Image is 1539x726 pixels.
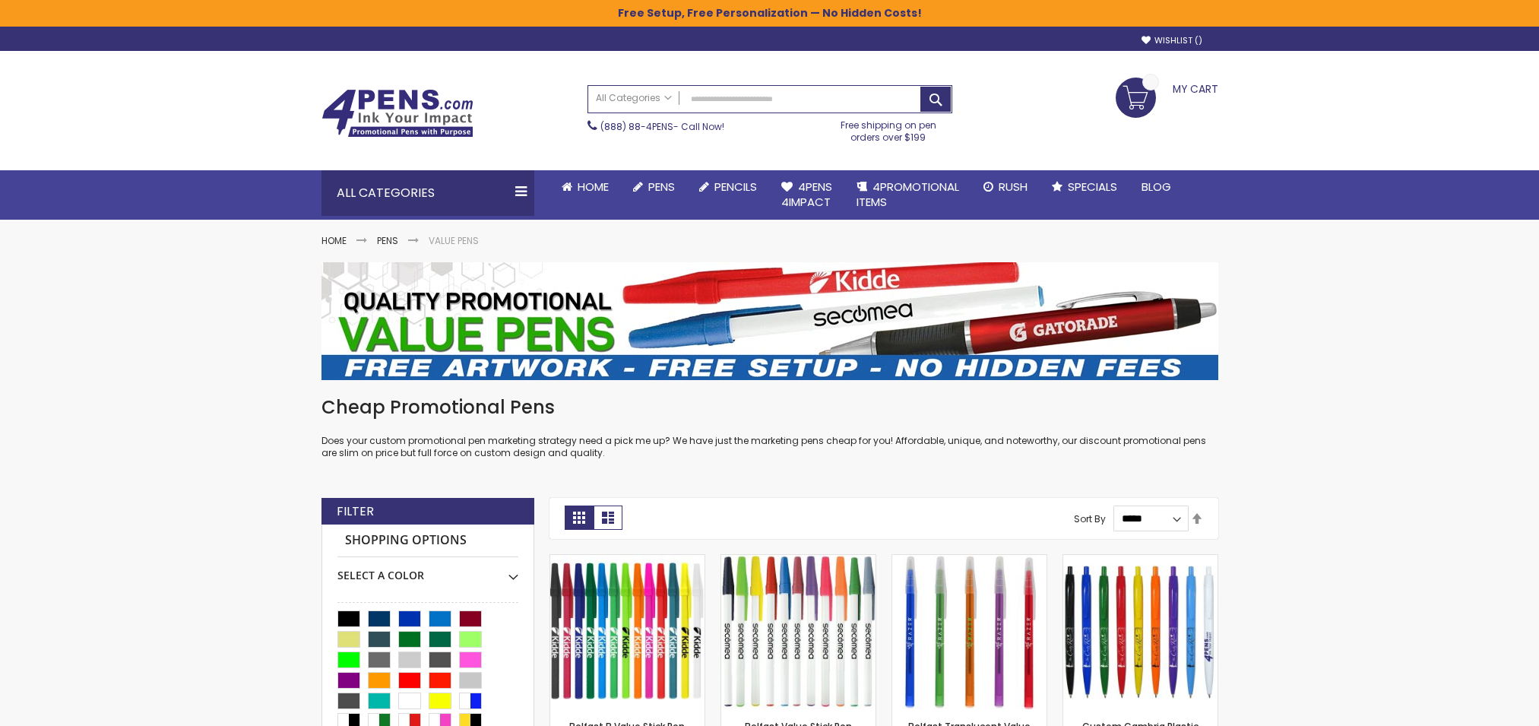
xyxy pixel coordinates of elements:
[781,179,832,210] span: 4Pens 4impact
[1040,170,1129,204] a: Specials
[1063,555,1218,709] img: Custom Cambria Plastic Retractable Ballpoint Pen - Monochromatic Body Color
[550,555,705,709] img: Belfast B Value Stick Pen
[549,170,621,204] a: Home
[825,113,952,144] div: Free shipping on pen orders over $199
[1129,170,1183,204] a: Blog
[857,179,959,210] span: 4PROMOTIONAL ITEMS
[621,170,687,204] a: Pens
[600,120,673,133] a: (888) 88-4PENS
[999,179,1028,195] span: Rush
[721,554,876,567] a: Belfast Value Stick Pen
[600,120,724,133] span: - Call Now!
[321,395,1218,420] h1: Cheap Promotional Pens
[844,170,971,220] a: 4PROMOTIONALITEMS
[714,179,757,195] span: Pencils
[648,179,675,195] span: Pens
[1063,554,1218,567] a: Custom Cambria Plastic Retractable Ballpoint Pen - Monochromatic Body Color
[565,506,594,530] strong: Grid
[971,170,1040,204] a: Rush
[892,554,1047,567] a: Belfast Translucent Value Stick Pen
[687,170,769,204] a: Pencils
[337,557,518,583] div: Select A Color
[1074,512,1106,525] label: Sort By
[892,555,1047,709] img: Belfast Translucent Value Stick Pen
[596,92,672,104] span: All Categories
[337,503,374,520] strong: Filter
[321,395,1218,460] div: Does your custom promotional pen marketing strategy need a pick me up? We have just the marketing...
[377,234,398,247] a: Pens
[321,234,347,247] a: Home
[1068,179,1117,195] span: Specials
[321,89,473,138] img: 4Pens Custom Pens and Promotional Products
[578,179,609,195] span: Home
[588,86,679,111] a: All Categories
[721,555,876,709] img: Belfast Value Stick Pen
[550,554,705,567] a: Belfast B Value Stick Pen
[429,234,479,247] strong: Value Pens
[321,170,534,216] div: All Categories
[321,262,1218,380] img: Value Pens
[337,525,518,557] strong: Shopping Options
[1142,35,1202,46] a: Wishlist
[1142,179,1171,195] span: Blog
[769,170,844,220] a: 4Pens4impact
